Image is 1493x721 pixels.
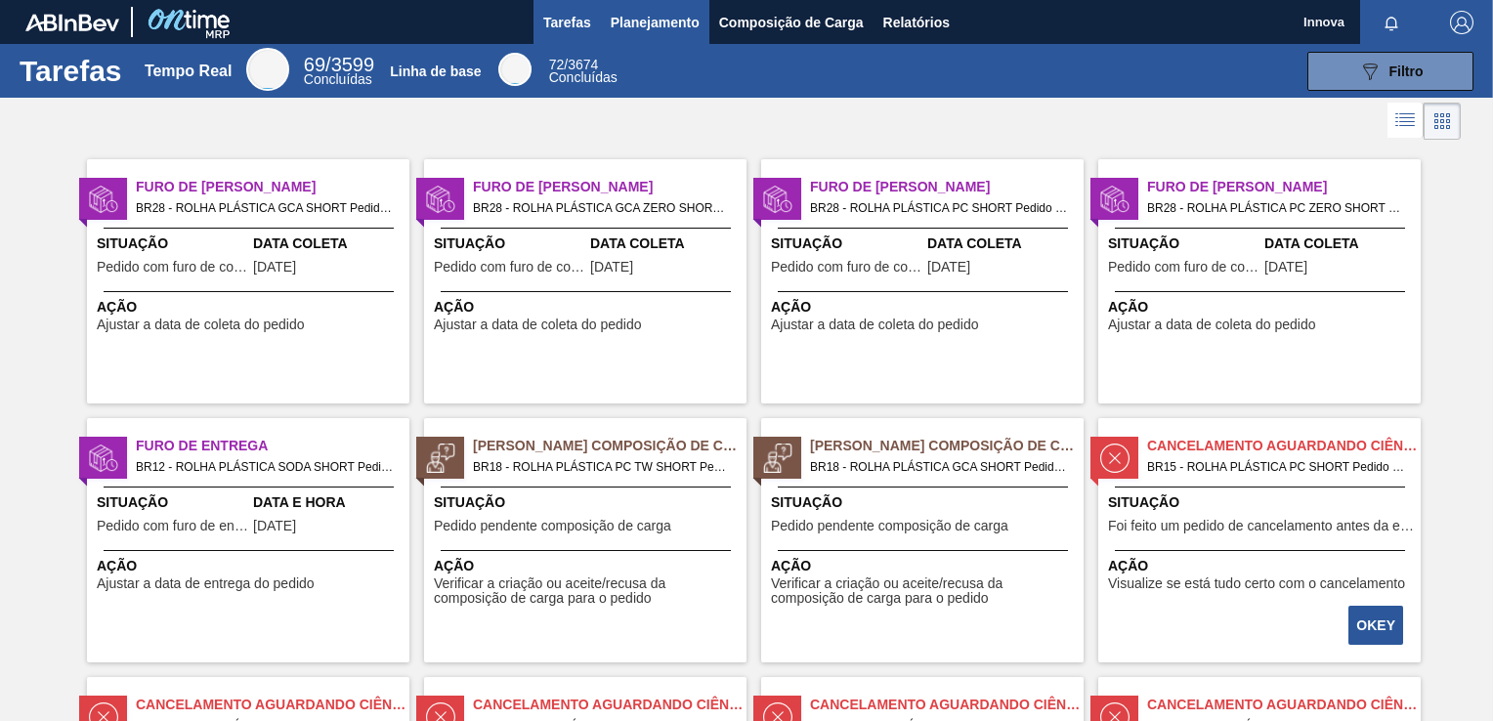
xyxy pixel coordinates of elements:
font: 3674 [568,57,598,72]
img: estado [426,185,455,214]
span: Furo de Entrega [136,436,409,456]
div: Completar tarefa: 30165649 [1350,604,1405,647]
span: / [304,54,374,75]
img: estado [89,185,118,214]
span: Ajustar a data de coleta do pedido [97,318,305,332]
span: Furo de Coleta [810,177,1084,197]
div: Linha de base [390,64,481,79]
span: Situação [97,233,248,254]
img: estado [763,444,792,473]
span: BR18 - ROLHA PLÁSTICA GCA SHORT Pedido - 2037819 [810,456,1068,478]
span: 22/09/2025 [590,260,633,275]
span: Situação [434,233,585,254]
span: Ajustar a data de entrega do pedido [97,576,315,591]
span: Ajustar a data de coleta do pedido [771,318,979,332]
span: Furo de Coleta [473,177,746,197]
span: BR28 - ROLHA PLÁSTICA GCA SHORT Pedido - 2033197 [136,197,394,219]
span: Tarefas [543,11,591,34]
span: BR15 - ROLHA PLÁSTICA PC SHORT Pedido - 694547 [1147,456,1405,478]
span: Foi feito um pedido de cancelamento antes da etapa de aguardando faturamento [1108,519,1416,533]
span: BR18 - ROLHA PLÁSTICA PC TW SHORT Pedido - 2037815 [473,456,731,478]
div: Real Time [246,48,289,91]
span: Filtro [1389,64,1424,79]
span: Verificar a criação ou aceite/recusa da composição de carga para o pedido [771,576,1079,607]
span: Ação [771,297,1079,318]
span: Pedido com furo de coleta [434,260,585,275]
span: Ação [434,556,742,576]
span: Pedido com furo de coleta [97,260,248,275]
img: estado [426,444,455,473]
span: 23/09/2025 [1264,260,1307,275]
button: OKEY [1348,606,1403,645]
span: Pedido pendente composição de carga [771,519,1008,533]
span: 69 [304,54,325,75]
span: Ação [1108,556,1416,576]
span: Ajustar a data de coleta do pedido [1108,318,1316,332]
span: Situação [97,492,248,513]
span: Cancelamento aguardando ciência [136,695,409,715]
font: 3599 [331,54,375,75]
button: Filtro [1307,52,1473,91]
span: 72 [549,57,565,72]
span: Ajustar a data de coleta do pedido [434,318,642,332]
span: BR28 - ROLHA PLÁSTICA PC ZERO SHORT Pedido - 2033202 [1147,197,1405,219]
span: Data Coleta [590,233,742,254]
img: estado [1100,444,1130,473]
button: Notificações [1360,9,1423,36]
span: 23/09/2025 [927,260,970,275]
span: / [549,57,599,72]
span: Relatórios [883,11,950,34]
span: Visualize se está tudo certo com o cancelamento [1108,576,1405,591]
span: Pedido pendente composição de carga [434,519,671,533]
span: Ação [434,297,742,318]
span: Data Coleta [1264,233,1416,254]
img: TNhmsLtSVTkK8tSr43FrP2fwEKptu5GPRR3wAAAABJRU5ErkJggg== [25,14,119,31]
span: Pedido com furo de coleta [771,260,922,275]
img: estado [1100,185,1130,214]
img: estado [763,185,792,214]
span: Data Coleta [253,233,405,254]
span: Situação [1108,492,1416,513]
span: Situação [771,492,1079,513]
span: Data Coleta [927,233,1079,254]
span: Furo de Coleta [1147,177,1421,197]
span: Data e Hora [253,492,405,513]
img: Logout [1450,11,1473,34]
span: 12/09/2025, [253,519,296,533]
h1: Tarefas [20,60,122,82]
div: Tempo Real [145,63,233,80]
div: Real Time [304,57,374,86]
span: Pedido Aguardando Composição de Carga [810,436,1084,456]
span: Composição de Carga [719,11,864,34]
span: Ação [771,556,1079,576]
span: Situação [1108,233,1259,254]
span: Situação [771,233,922,254]
span: Pedido com furo de coleta [1108,260,1259,275]
span: Cancelamento aguardando ciência [1147,436,1421,456]
div: Base Line [549,59,618,84]
span: Pedido com furo de entrega [97,519,248,533]
span: Ação [97,297,405,318]
div: Base Line [498,53,532,86]
span: BR12 - ROLHA PLÁSTICA SODA SHORT Pedido - 2009053 [136,456,394,478]
span: Situação [434,492,742,513]
span: BR28 - ROLHA PLÁSTICA GCA ZERO SHORT Pedido - 2033199 [473,197,731,219]
span: Concluídas [549,69,618,85]
div: Visão em Cards [1424,103,1461,140]
span: BR28 - ROLHA PLÁSTICA PC SHORT Pedido - 2033200 [810,197,1068,219]
span: Cancelamento aguardando ciência [473,695,746,715]
span: Ação [1108,297,1416,318]
span: Ação [97,556,405,576]
span: 22/09/2025 [253,260,296,275]
span: Cancelamento aguardando ciência [1147,695,1421,715]
span: Verificar a criação ou aceite/recusa da composição de carga para o pedido [434,576,742,607]
span: Furo de Coleta [136,177,409,197]
div: Visão em Lista [1387,103,1424,140]
img: estado [89,444,118,473]
span: Cancelamento aguardando ciência [810,695,1084,715]
span: Planejamento [611,11,700,34]
span: Pedido Aguardando Composição de Carga [473,436,746,456]
span: Concluídas [304,71,372,87]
